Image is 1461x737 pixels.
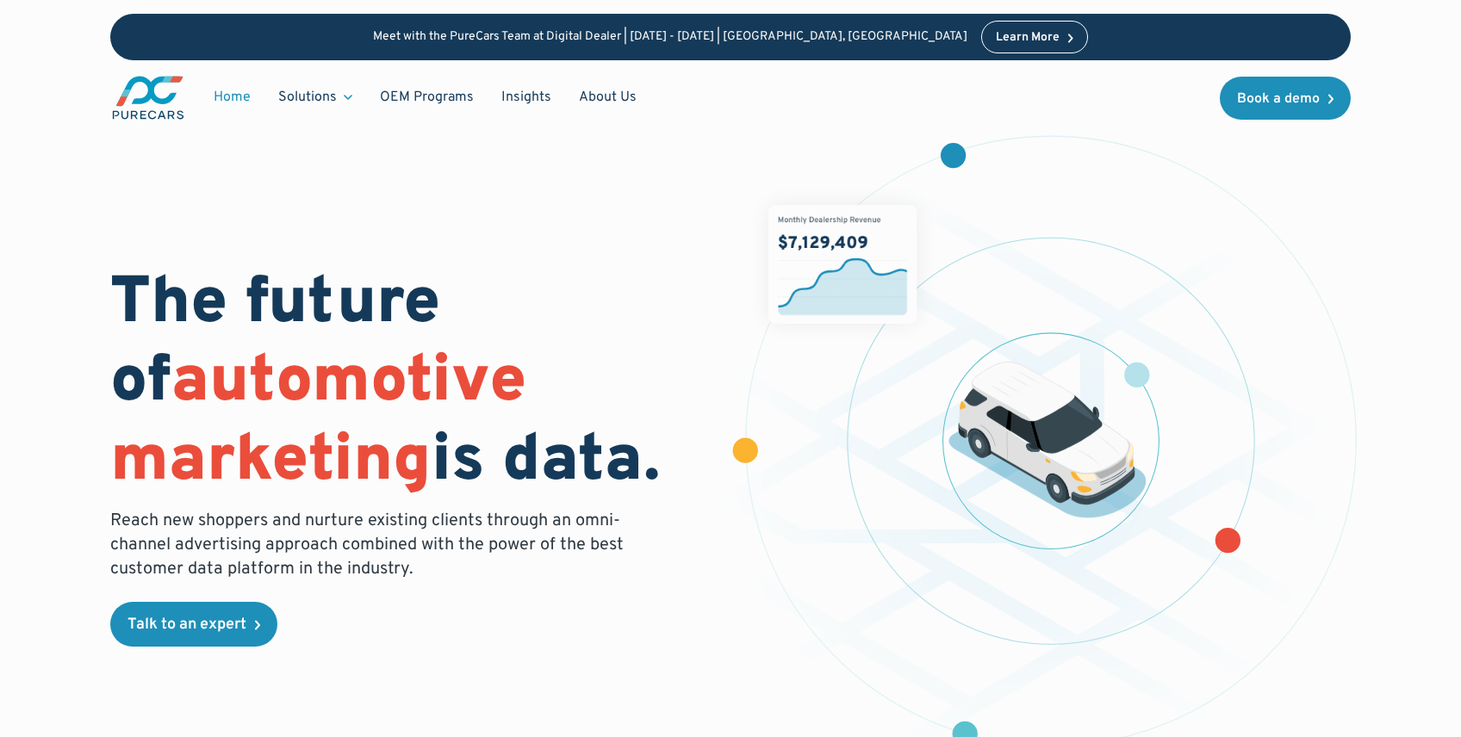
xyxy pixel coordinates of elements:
a: Learn More [981,21,1088,53]
img: chart showing monthly dealership revenue of $7m [768,205,917,324]
div: Solutions [264,81,366,114]
a: main [110,74,186,121]
a: Home [200,81,264,114]
div: Learn More [996,32,1060,44]
a: Book a demo [1220,77,1351,120]
img: illustration of a vehicle [948,362,1147,518]
a: Talk to an expert [110,602,277,647]
p: Meet with the PureCars Team at Digital Dealer | [DATE] - [DATE] | [GEOGRAPHIC_DATA], [GEOGRAPHIC_... [373,30,967,45]
p: Reach new shoppers and nurture existing clients through an omni-channel advertising approach comb... [110,509,634,581]
a: Insights [488,81,565,114]
div: Talk to an expert [127,617,246,633]
div: Solutions [278,88,337,107]
img: purecars logo [110,74,186,121]
a: OEM Programs [366,81,488,114]
div: Book a demo [1237,92,1320,106]
a: About Us [565,81,650,114]
span: automotive marketing [110,342,526,503]
h1: The future of is data. [110,266,710,502]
